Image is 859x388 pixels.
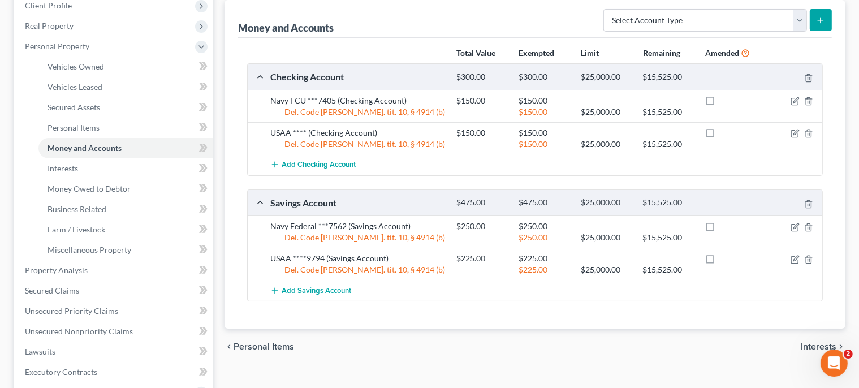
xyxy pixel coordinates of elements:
div: $300.00 [451,72,513,83]
div: $225.00 [451,253,513,264]
span: Personal Items [48,123,100,132]
div: $15,525.00 [637,72,700,83]
span: 2 [844,350,853,359]
span: Add Savings Account [282,286,351,295]
strong: Limit [581,48,599,58]
a: Interests [38,158,213,179]
div: $150.00 [451,95,513,106]
div: $25,000.00 [575,72,637,83]
span: Miscellaneous Property [48,245,131,255]
button: Add Savings Account [270,280,351,301]
div: Checking Account [265,71,451,83]
div: $150.00 [513,139,575,150]
strong: Remaining [643,48,680,58]
span: Unsecured Priority Claims [25,306,118,316]
div: $250.00 [451,221,513,232]
a: Lawsuits [16,342,213,362]
div: $15,525.00 [637,264,700,275]
span: Business Related [48,204,106,214]
a: Secured Claims [16,281,213,301]
div: $25,000.00 [575,197,637,208]
strong: Amended [705,48,739,58]
span: Personal Items [234,342,294,351]
div: $15,525.00 [637,197,700,208]
div: $225.00 [513,264,575,275]
span: Vehicles Leased [48,82,102,92]
div: Savings Account [265,197,451,209]
a: Personal Items [38,118,213,138]
i: chevron_right [836,342,845,351]
span: Personal Property [25,41,89,51]
span: Farm / Livestock [48,225,105,234]
div: $150.00 [513,95,575,106]
button: chevron_left Personal Items [225,342,294,351]
button: Interests chevron_right [801,342,845,351]
div: USAA **** (Checking Account) [265,127,451,139]
a: Unsecured Nonpriority Claims [16,321,213,342]
a: Executory Contracts [16,362,213,382]
span: Unsecured Nonpriority Claims [25,326,133,336]
a: Farm / Livestock [38,219,213,240]
a: Vehicles Owned [38,57,213,77]
div: Del. Code [PERSON_NAME]. tit. 10, § 4914 (b) [265,264,451,275]
iframe: Intercom live chat [821,350,848,377]
div: $15,525.00 [637,232,700,243]
div: $25,000.00 [575,106,637,118]
div: Navy Federal ***7562 (Savings Account) [265,221,451,232]
div: $15,525.00 [637,106,700,118]
div: $250.00 [513,232,575,243]
a: Money Owed to Debtor [38,179,213,199]
span: Money Owed to Debtor [48,184,131,193]
strong: Exempted [519,48,554,58]
a: Miscellaneous Property [38,240,213,260]
span: Lawsuits [25,347,55,356]
span: Vehicles Owned [48,62,104,71]
span: Property Analysis [25,265,88,275]
a: Vehicles Leased [38,77,213,97]
button: Add Checking Account [270,154,356,175]
div: Del. Code [PERSON_NAME]. tit. 10, § 4914 (b) [265,139,451,150]
div: Del. Code [PERSON_NAME]. tit. 10, § 4914 (b) [265,232,451,243]
span: Secured Claims [25,286,79,295]
div: $25,000.00 [575,264,637,275]
div: $250.00 [513,221,575,232]
span: Interests [801,342,836,351]
div: $300.00 [513,72,575,83]
span: Real Property [25,21,74,31]
div: $15,525.00 [637,139,700,150]
div: Money and Accounts [238,21,334,35]
div: $150.00 [513,106,575,118]
strong: Total Value [456,48,495,58]
a: Money and Accounts [38,138,213,158]
span: Money and Accounts [48,143,122,153]
span: Executory Contracts [25,367,97,377]
span: Secured Assets [48,102,100,112]
a: Business Related [38,199,213,219]
div: Del. Code [PERSON_NAME]. tit. 10, § 4914 (b) [265,106,451,118]
span: Interests [48,163,78,173]
i: chevron_left [225,342,234,351]
div: $475.00 [451,197,513,208]
div: $150.00 [451,127,513,139]
div: Navy FCU ***7405 (Checking Account) [265,95,451,106]
span: Add Checking Account [282,161,356,170]
a: Unsecured Priority Claims [16,301,213,321]
span: Client Profile [25,1,72,10]
div: USAA ****9794 (Savings Account) [265,253,451,264]
a: Property Analysis [16,260,213,281]
div: $475.00 [513,197,575,208]
div: $225.00 [513,253,575,264]
div: $25,000.00 [575,232,637,243]
div: $25,000.00 [575,139,637,150]
div: $150.00 [513,127,575,139]
a: Secured Assets [38,97,213,118]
